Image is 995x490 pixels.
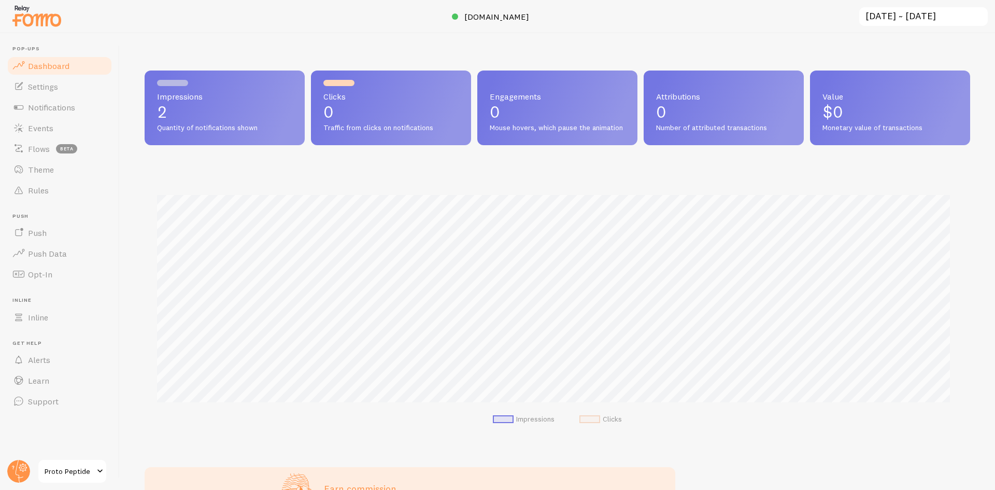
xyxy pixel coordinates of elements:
[28,269,52,279] span: Opt-In
[28,248,67,259] span: Push Data
[490,92,625,101] span: Engagements
[579,415,622,424] li: Clicks
[6,222,113,243] a: Push
[822,102,843,122] span: $0
[822,123,958,133] span: Monetary value of transactions
[6,180,113,201] a: Rules
[37,459,107,484] a: Proto Peptide
[45,465,94,478] span: Proto Peptide
[490,104,625,120] p: 0
[6,243,113,264] a: Push Data
[28,375,49,386] span: Learn
[28,312,48,323] span: Inline
[6,55,113,76] a: Dashboard
[6,264,113,285] a: Opt-In
[28,164,54,175] span: Theme
[28,185,49,195] span: Rules
[493,415,555,424] li: Impressions
[6,307,113,328] a: Inline
[28,355,50,365] span: Alerts
[6,138,113,159] a: Flows beta
[11,3,63,29] img: fomo-relay-logo-orange.svg
[656,92,791,101] span: Attributions
[6,159,113,180] a: Theme
[12,340,113,347] span: Get Help
[323,123,459,133] span: Traffic from clicks on notifications
[6,391,113,412] a: Support
[490,123,625,133] span: Mouse hovers, which pause the animation
[28,396,59,407] span: Support
[323,92,459,101] span: Clicks
[157,104,292,120] p: 2
[6,370,113,391] a: Learn
[28,61,69,71] span: Dashboard
[6,349,113,370] a: Alerts
[656,123,791,133] span: Number of attributed transactions
[12,213,113,220] span: Push
[12,46,113,52] span: Pop-ups
[656,104,791,120] p: 0
[28,144,50,154] span: Flows
[28,81,58,92] span: Settings
[12,297,113,304] span: Inline
[28,228,47,238] span: Push
[6,76,113,97] a: Settings
[822,92,958,101] span: Value
[323,104,459,120] p: 0
[28,102,75,113] span: Notifications
[56,144,77,153] span: beta
[157,123,292,133] span: Quantity of notifications shown
[6,97,113,118] a: Notifications
[28,123,53,133] span: Events
[157,92,292,101] span: Impressions
[6,118,113,138] a: Events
